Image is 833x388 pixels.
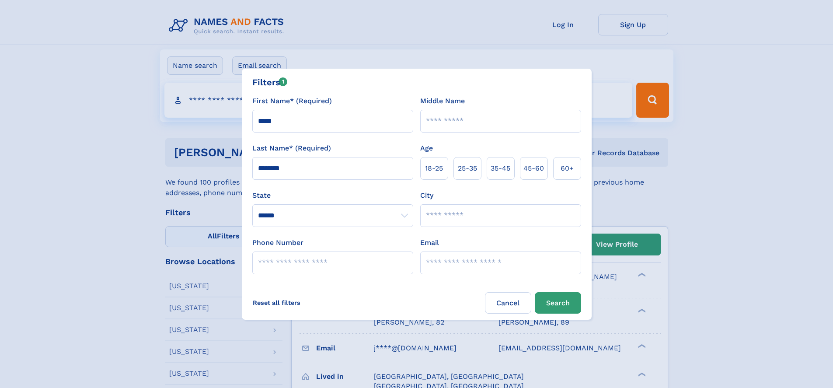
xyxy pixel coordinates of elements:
label: First Name* (Required) [252,96,332,106]
label: State [252,190,413,201]
span: 35‑45 [491,163,510,174]
span: 18‑25 [425,163,443,174]
label: Last Name* (Required) [252,143,331,154]
span: 45‑60 [523,163,544,174]
label: Reset all filters [247,292,306,313]
button: Search [535,292,581,314]
label: Age [420,143,433,154]
label: City [420,190,433,201]
label: Email [420,238,439,248]
div: Filters [252,76,288,89]
label: Middle Name [420,96,465,106]
span: 25‑35 [458,163,477,174]
label: Phone Number [252,238,303,248]
label: Cancel [485,292,531,314]
span: 60+ [561,163,574,174]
